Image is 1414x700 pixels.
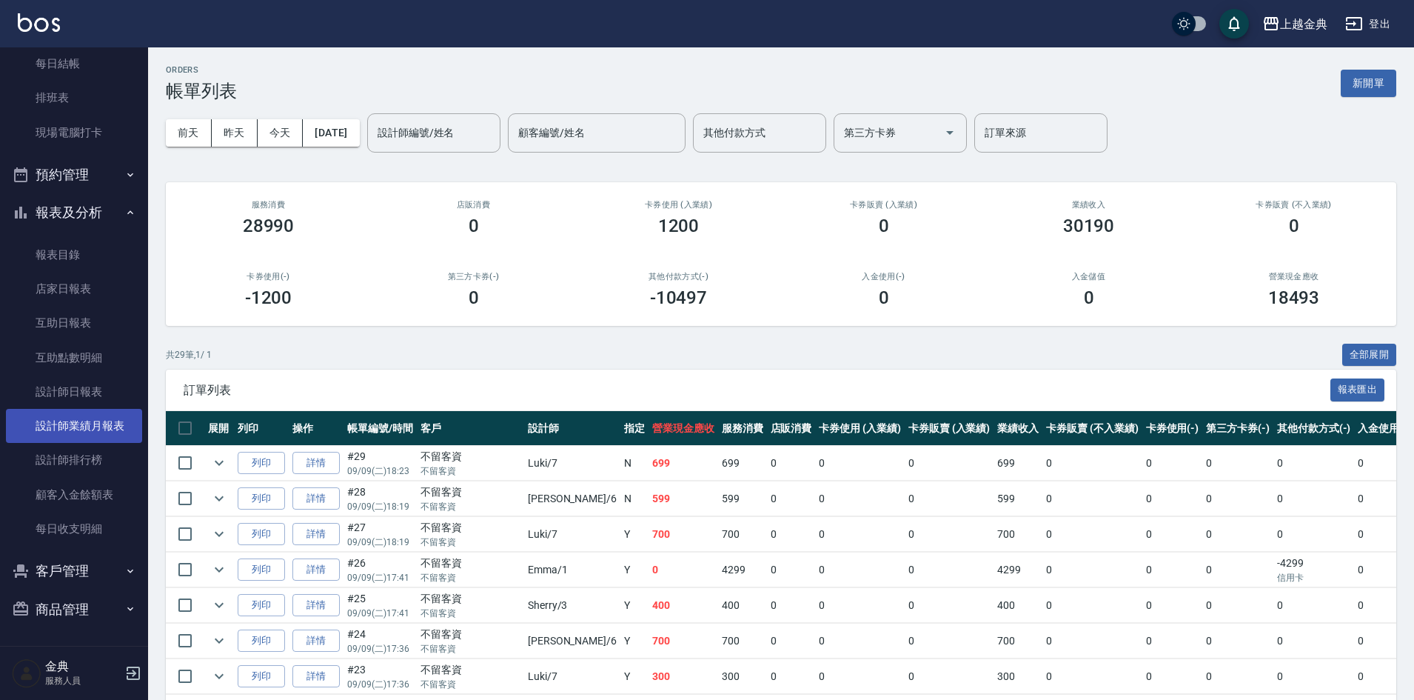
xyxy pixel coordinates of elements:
[1063,216,1115,236] h3: 30190
[649,588,718,623] td: 400
[420,556,520,571] div: 不留客資
[718,624,767,659] td: 700
[166,81,237,101] h3: 帳單列表
[6,81,142,115] a: 排班表
[815,517,905,552] td: 0
[658,216,700,236] h3: 1200
[815,481,905,516] td: 0
[1342,344,1397,367] button: 全部展開
[1277,571,1351,584] p: 信用卡
[347,607,413,620] p: 09/09 (二) 17:41
[994,446,1042,481] td: 699
[649,446,718,481] td: 699
[620,446,649,481] td: N
[420,500,520,513] p: 不留客資
[420,484,520,500] div: 不留客資
[208,594,230,616] button: expand row
[292,630,340,653] a: 詳情
[994,624,1042,659] td: 700
[238,487,285,510] button: 列印
[1273,411,1355,446] th: 其他付款方式(-)
[166,65,237,75] h2: ORDERS
[238,523,285,546] button: 列印
[289,411,344,446] th: 操作
[420,449,520,464] div: 不留客資
[718,659,767,694] td: 300
[938,121,962,144] button: Open
[1256,9,1333,39] button: 上越金典
[815,411,905,446] th: 卡券使用 (入業績)
[420,642,520,656] p: 不留客資
[1273,624,1355,659] td: 0
[1209,200,1378,210] h2: 卡券販賣 (不入業績)
[905,624,994,659] td: 0
[649,411,718,446] th: 營業現金應收
[767,517,816,552] td: 0
[594,200,763,210] h2: 卡券使用 (入業績)
[994,659,1042,694] td: 300
[45,659,121,674] h5: 金典
[1042,553,1142,587] td: 0
[1142,446,1203,481] td: 0
[879,216,889,236] h3: 0
[344,588,417,623] td: #25
[347,464,413,478] p: 09/09 (二) 18:23
[799,200,968,210] h2: 卡券販賣 (入業績)
[417,411,524,446] th: 客戶
[1280,15,1327,33] div: 上越金典
[347,571,413,584] p: 09/09 (二) 17:41
[905,446,994,481] td: 0
[1042,659,1142,694] td: 0
[18,13,60,32] img: Logo
[1042,624,1142,659] td: 0
[166,119,212,147] button: 前天
[420,520,520,536] div: 不留客資
[238,665,285,688] button: 列印
[594,272,763,281] h2: 其他付款方式(-)
[524,411,620,446] th: 設計師
[799,272,968,281] h2: 入金使用(-)
[234,411,289,446] th: 列印
[420,607,520,620] p: 不留客資
[243,216,295,236] h3: 28990
[238,452,285,475] button: 列印
[292,523,340,546] a: 詳情
[718,446,767,481] td: 699
[1142,517,1203,552] td: 0
[292,594,340,617] a: 詳情
[1209,272,1378,281] h2: 營業現金應收
[420,571,520,584] p: 不留客資
[718,553,767,587] td: 4299
[6,590,142,629] button: 商品管理
[344,624,417,659] td: #24
[994,553,1042,587] td: 4299
[994,411,1042,446] th: 業績收入
[6,443,142,477] a: 設計師排行榜
[212,119,258,147] button: 昨天
[420,536,520,549] p: 不留客資
[238,559,285,581] button: 列印
[347,678,413,691] p: 09/09 (二) 17:36
[344,659,417,694] td: #23
[6,512,142,546] a: 每日收支明細
[344,481,417,516] td: #28
[1004,272,1173,281] h2: 入金儲值
[524,553,620,587] td: Emma /1
[1330,382,1385,396] a: 報表匯出
[994,517,1042,552] td: 700
[184,272,353,281] h2: 卡券使用(-)
[1202,517,1273,552] td: 0
[1273,659,1355,694] td: 0
[1202,553,1273,587] td: 0
[292,452,340,475] a: 詳情
[718,517,767,552] td: 700
[45,674,121,687] p: 服務人員
[6,409,142,443] a: 設計師業績月報表
[1042,588,1142,623] td: 0
[524,659,620,694] td: Luki /7
[389,272,558,281] h2: 第三方卡券(-)
[620,624,649,659] td: Y
[649,481,718,516] td: 599
[184,200,353,210] h3: 服務消費
[620,659,649,694] td: Y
